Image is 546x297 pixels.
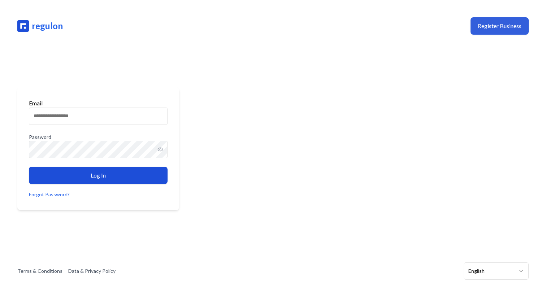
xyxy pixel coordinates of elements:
[17,267,62,275] a: Terms & Conditions
[29,167,168,184] button: Log In
[471,17,529,35] button: Register Business
[29,191,70,197] a: Forgot Password?
[17,20,29,32] img: regulon logo
[29,100,43,106] label: Email
[29,134,168,141] label: Password
[32,20,63,32] span: regulon
[29,191,70,198] button: Forgot Password?
[68,267,116,275] a: Data & Privacy Policy
[17,20,63,32] a: regulon
[157,141,168,158] button: Show password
